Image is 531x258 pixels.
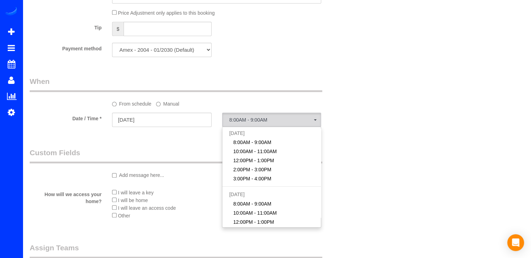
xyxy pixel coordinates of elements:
span: [DATE] [229,192,245,197]
span: I will leave an access code [118,205,176,211]
label: Date / Time * [24,113,107,122]
label: How will we access your home? [24,188,107,205]
input: Manual [156,102,161,106]
input: From schedule [112,102,117,106]
span: 2:00PM - 3:00PM [233,166,271,173]
span: 8:00AM - 9:00AM [229,117,314,123]
span: 10:00AM - 11:00AM [233,209,277,216]
label: From schedule [112,98,152,107]
span: 12:00PM - 1:00PM [233,218,274,225]
legend: When [30,76,322,92]
img: Automaid Logo [4,7,18,17]
span: 3:00PM - 4:00PM [233,175,271,182]
label: Tip [24,22,107,31]
span: Price Adjustment only applies to this booking [118,10,215,16]
p: Add message here... [119,172,164,179]
span: [DATE] [229,130,245,136]
span: 12:00PM - 1:00PM [233,157,274,164]
span: 8:00AM - 9:00AM [233,139,271,146]
label: Payment method [24,43,107,52]
span: I will leave a key [118,190,154,195]
span: 10:00AM - 11:00AM [233,148,277,155]
input: MM/DD/YYYY [112,113,212,127]
button: 8:00AM - 9:00AM [222,113,322,127]
legend: Custom Fields [30,148,322,163]
label: Manual [156,98,179,107]
span: I will be home [118,198,148,203]
span: Other [118,213,130,218]
div: Open Intercom Messenger [507,234,524,251]
span: 8:00AM - 9:00AM [233,200,271,207]
span: $ [112,22,124,36]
